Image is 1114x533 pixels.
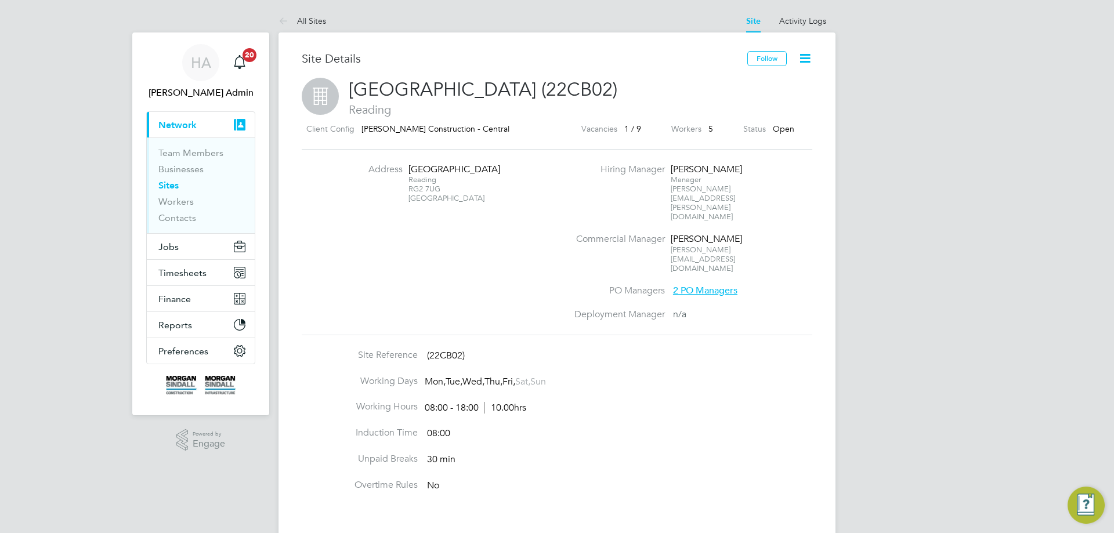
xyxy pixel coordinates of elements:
[446,376,462,387] span: Tue,
[427,427,450,439] span: 08:00
[671,245,735,273] span: [PERSON_NAME][EMAIL_ADDRESS][DOMAIN_NAME]
[191,55,211,70] span: HA
[408,175,481,203] div: Reading RG2 7UG [GEOGRAPHIC_DATA]
[427,350,465,361] span: (22CB02)
[484,402,526,414] span: 10.00hrs
[427,480,439,491] span: No
[671,122,701,136] label: Workers
[158,346,208,357] span: Preferences
[567,233,665,245] label: Commercial Manager
[166,376,236,394] img: morgansindall-logo-retina.png
[158,293,191,304] span: Finance
[671,175,701,184] span: Manager
[671,164,743,176] div: [PERSON_NAME]
[176,429,226,451] a: Powered byEngage
[484,376,502,387] span: Thu,
[302,453,418,465] label: Unpaid Breaks
[349,78,617,101] span: [GEOGRAPHIC_DATA] (22CB02)
[624,124,641,134] span: 1 / 9
[773,124,794,134] span: Open
[567,164,665,176] label: Hiring Manager
[193,429,225,439] span: Powered by
[581,122,617,136] label: Vacancies
[567,309,665,321] label: Deployment Manager
[158,119,197,130] span: Network
[158,147,223,158] a: Team Members
[425,402,526,414] div: 08:00 - 18:00
[747,51,787,66] button: Follow
[158,241,179,252] span: Jobs
[302,375,418,387] label: Working Days
[1068,487,1105,524] button: Engage Resource Center
[147,312,255,338] button: Reports
[779,16,826,26] a: Activity Logs
[671,233,743,245] div: [PERSON_NAME]
[302,51,747,66] h3: Site Details
[339,164,403,176] label: Address
[228,44,251,81] a: 20
[158,320,192,331] span: Reports
[302,427,418,439] label: Induction Time
[502,376,515,387] span: Fri,
[302,479,418,491] label: Overtime Rules
[158,212,196,223] a: Contacts
[132,32,269,415] nav: Main navigation
[147,260,255,285] button: Timesheets
[746,16,761,26] a: Site
[462,376,484,387] span: Wed,
[158,180,179,191] a: Sites
[743,122,766,136] label: Status
[146,376,255,394] a: Go to home page
[671,184,735,222] span: [PERSON_NAME][EMAIL_ADDRESS][PERSON_NAME][DOMAIN_NAME]
[427,454,455,465] span: 30 min
[278,16,326,26] a: All Sites
[530,376,546,387] span: Sun
[147,137,255,233] div: Network
[158,267,207,278] span: Timesheets
[243,48,256,62] span: 20
[515,376,530,387] span: Sat,
[302,349,418,361] label: Site Reference
[306,122,355,136] label: Client Config
[708,124,713,134] span: 5
[147,112,255,137] button: Network
[673,285,737,296] span: 2 PO Managers
[158,196,194,207] a: Workers
[567,285,665,297] label: PO Managers
[147,234,255,259] button: Jobs
[146,44,255,100] a: HA[PERSON_NAME] Admin
[193,439,225,449] span: Engage
[147,338,255,364] button: Preferences
[673,309,686,320] span: n/a
[408,164,481,176] div: [GEOGRAPHIC_DATA]
[361,124,509,134] span: [PERSON_NAME] Construction - Central
[302,102,812,117] span: Reading
[302,401,418,413] label: Working Hours
[146,86,255,100] span: Hays Admin
[425,376,446,387] span: Mon,
[147,286,255,311] button: Finance
[158,164,204,175] a: Businesses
